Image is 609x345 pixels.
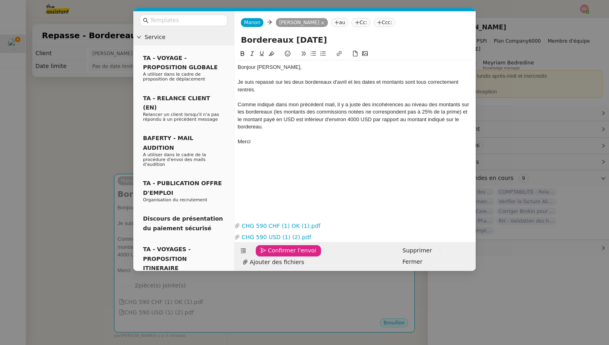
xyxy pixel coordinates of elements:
nz-tag: Ccc: [374,18,396,27]
button: Fermer [398,256,427,268]
span: Relancer un client lorsqu'il n'a pas répondu à un précédent message [143,112,219,122]
a: CHG 590 CHF (1) OK (1).pdf [240,221,458,231]
span: Supprimer [402,246,432,255]
div: Comme indiqué dans mon précédent mail, il y a juste des incohérences au niveau des montants sur l... [238,101,472,131]
span: TA - PUBLICATION OFFRE D'EMPLOI [143,180,222,196]
span: Confirmer l'envoi [268,246,316,255]
span: Organisation du recrutement [143,197,207,202]
span: BAFERTY - MAIL AUDITION [143,135,193,151]
span: TA - VOYAGES - PROPOSITION ITINERAIRE [143,246,191,271]
div: Merci [238,138,472,145]
span: Fermer [402,257,422,266]
button: Supprimer [398,245,437,256]
span: Ajouter des fichiers [250,258,304,267]
span: TA - RELANCE CLIENT (EN) [143,95,210,111]
span: Manon [244,20,260,25]
input: Templates [150,16,223,25]
span: A utiliser dans le cadre de proposition de déplacement [143,72,205,82]
div: Bonjour [PERSON_NAME], [238,64,472,71]
span: Discours de présentation du paiement sécurisé [143,215,223,231]
a: CHG 590 USD (1) (2).pdf [240,233,458,242]
nz-tag: au [331,18,348,27]
input: Subject [241,34,469,46]
span: A utiliser dans le cadre de la procédure d'envoi des mails d'audition [143,152,206,167]
button: Confirmer l'envoi [256,245,321,256]
nz-tag: [PERSON_NAME] [276,18,328,27]
span: TA - VOYAGE - PROPOSITION GLOBALE [143,55,217,70]
nz-tag: Cc: [352,18,371,27]
button: Ajouter des fichiers [238,256,309,268]
div: Je suis repassé sur les deux bordereaux d'avril et les dates et montants sont tous correctement r... [238,79,472,93]
div: Service [133,29,234,45]
span: Service [145,33,231,42]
